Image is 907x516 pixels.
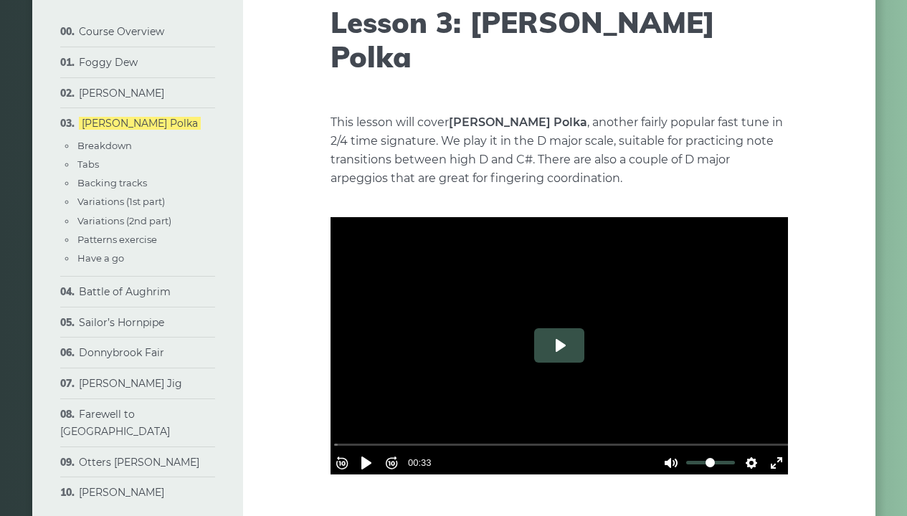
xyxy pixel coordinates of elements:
a: Variations (2nd part) [77,215,171,226]
a: Course Overview [79,25,164,38]
h1: Lesson 3: [PERSON_NAME] Polka [331,5,788,74]
strong: [PERSON_NAME] Polka [449,115,587,129]
a: Donnybrook Fair [79,346,164,359]
a: [PERSON_NAME] Jig [79,377,182,390]
a: Otters [PERSON_NAME] [79,456,199,469]
a: Variations (1st part) [77,196,165,207]
a: Foggy Dew [79,56,138,69]
a: Tabs [77,158,99,170]
a: Have a go [77,252,124,264]
a: Farewell to [GEOGRAPHIC_DATA] [60,408,170,438]
a: Patterns exercise [77,234,157,245]
a: [PERSON_NAME] [79,87,164,100]
a: Sailor’s Hornpipe [79,316,164,329]
a: [PERSON_NAME] [79,486,164,499]
a: [PERSON_NAME] Polka [79,117,201,130]
a: Breakdown [77,140,132,151]
a: Backing tracks [77,177,147,188]
a: Battle of Aughrim [79,285,171,298]
p: This lesson will cover , another fairly popular fast tune in 2/4 time signature. We play it in th... [331,113,788,188]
